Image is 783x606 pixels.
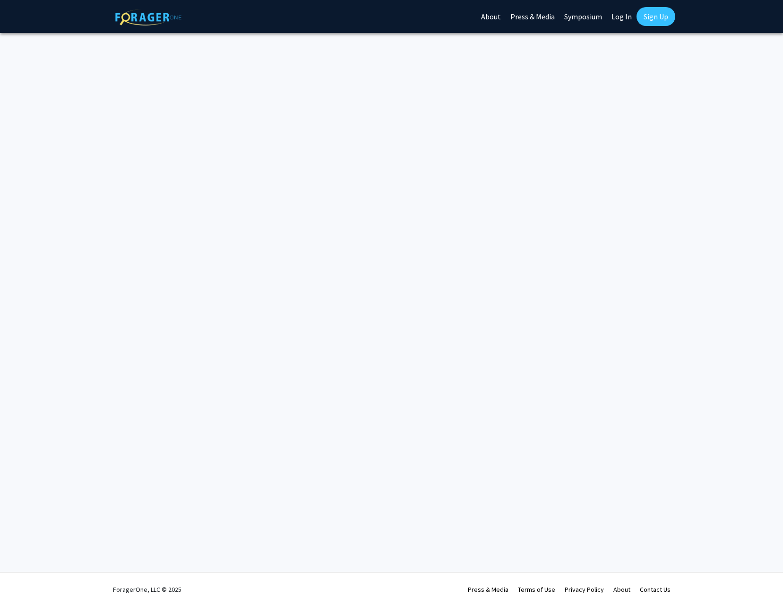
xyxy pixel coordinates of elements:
a: Terms of Use [518,585,555,594]
a: Press & Media [468,585,508,594]
img: ForagerOne Logo [115,9,181,26]
a: Contact Us [640,585,671,594]
div: ForagerOne, LLC © 2025 [113,573,181,606]
a: About [613,585,630,594]
a: Privacy Policy [565,585,604,594]
a: Sign Up [637,7,675,26]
